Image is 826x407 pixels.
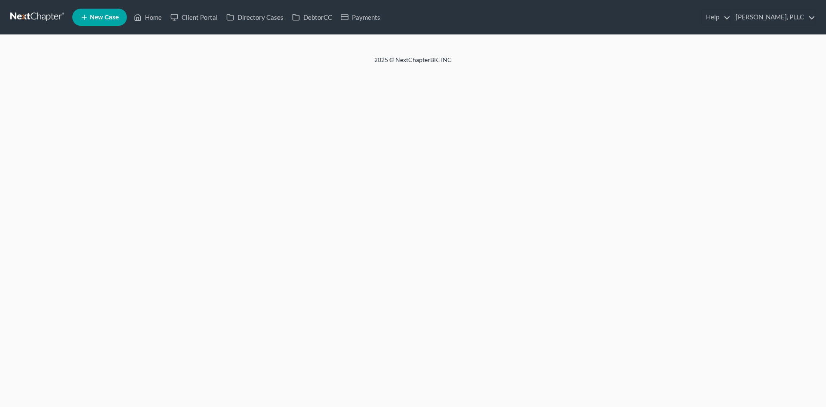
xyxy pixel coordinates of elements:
[336,9,385,25] a: Payments
[702,9,730,25] a: Help
[288,9,336,25] a: DebtorCC
[731,9,815,25] a: [PERSON_NAME], PLLC
[222,9,288,25] a: Directory Cases
[166,9,222,25] a: Client Portal
[129,9,166,25] a: Home
[168,56,658,71] div: 2025 © NextChapterBK, INC
[72,9,127,26] new-legal-case-button: New Case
